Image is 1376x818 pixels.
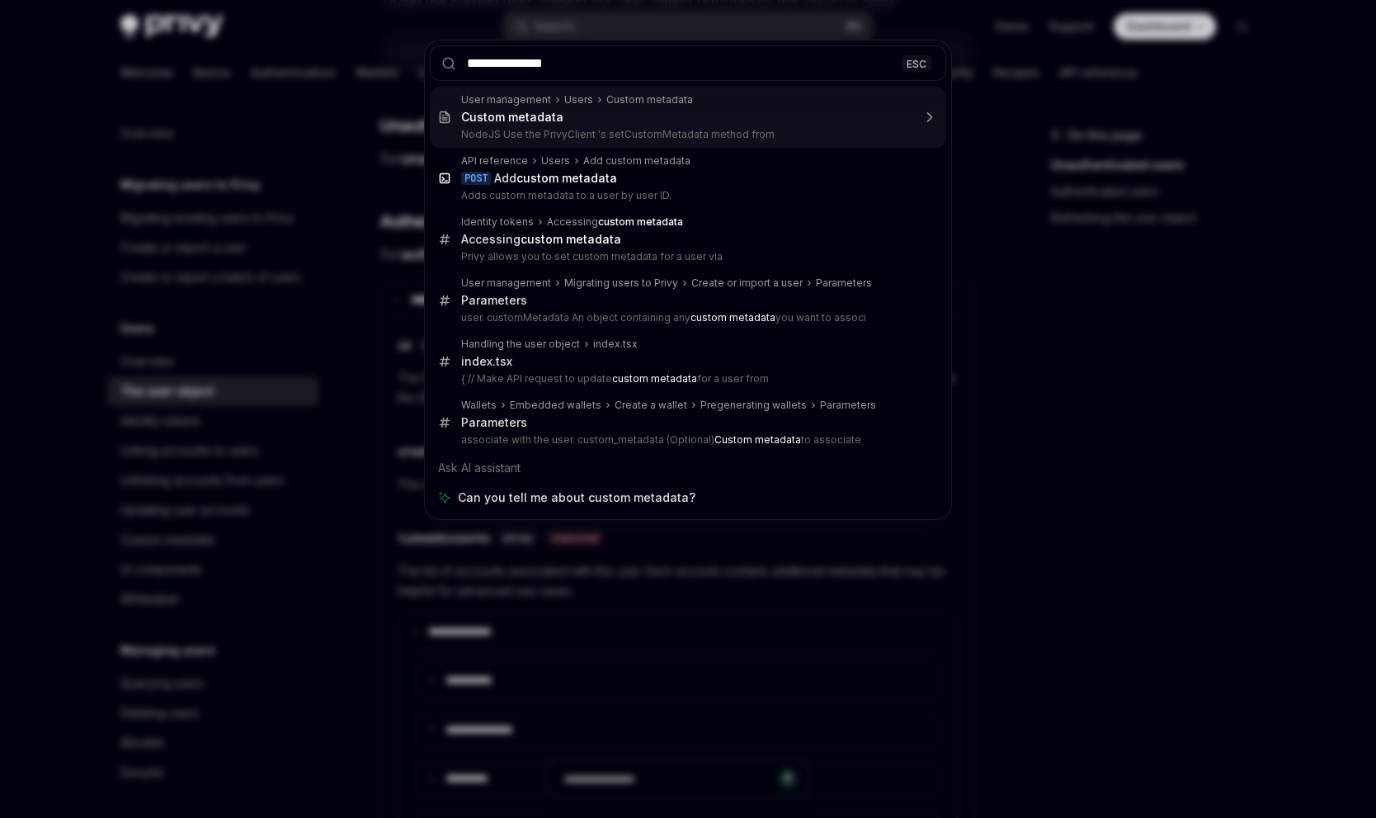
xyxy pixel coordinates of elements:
[583,154,690,168] div: Add custom metadata
[690,311,775,324] b: custom metadata
[541,154,570,168] div: Users
[461,215,534,229] div: Identity tokens
[816,277,872,290] div: Parameters
[461,311,912,324] p: user. customMetadata An object containing any you want to associ
[521,232,621,246] b: custom metadata
[461,128,912,141] p: NodeJS Use the PrivyClient 's setCustomMetadata method from
[461,415,527,430] div: Parameters
[902,54,931,72] div: ESC
[461,399,497,412] div: Wallets
[547,215,683,229] div: Accessing
[494,171,617,186] div: Add
[461,338,580,351] div: Handling the user object
[598,215,683,228] b: custom metadata
[700,399,807,412] div: Pregenerating wallets
[461,189,912,202] p: Adds custom metadata to a user by user ID.
[564,277,678,290] div: Migrating users to Privy
[461,433,912,447] p: associate with the user. custom_metadata (Optional) to associate
[606,93,693,106] div: Custom metadata
[691,277,803,290] div: Create or import a user
[516,171,617,185] b: custom metadata
[461,154,528,168] div: API reference
[461,110,563,124] b: Custom metadata
[461,172,491,185] div: POST
[615,399,687,412] div: Create a wallet
[593,338,638,351] div: index.tsx
[430,453,946,483] div: Ask AI assistant
[461,354,512,369] div: index.tsx
[820,399,876,412] div: Parameters
[612,372,697,385] b: custom metadata
[461,93,551,106] div: User management
[564,93,593,106] div: Users
[510,399,601,412] div: Embedded wallets
[458,489,695,506] span: Can you tell me about custom metadata?
[461,232,621,247] div: Accessing
[461,277,551,290] div: User management
[461,372,912,385] p: { // Make API request to update for a user from
[461,250,912,263] p: Privy allows you to set custom metadata for a user via
[461,293,527,308] div: Parameters
[714,433,801,446] b: Custom metadata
